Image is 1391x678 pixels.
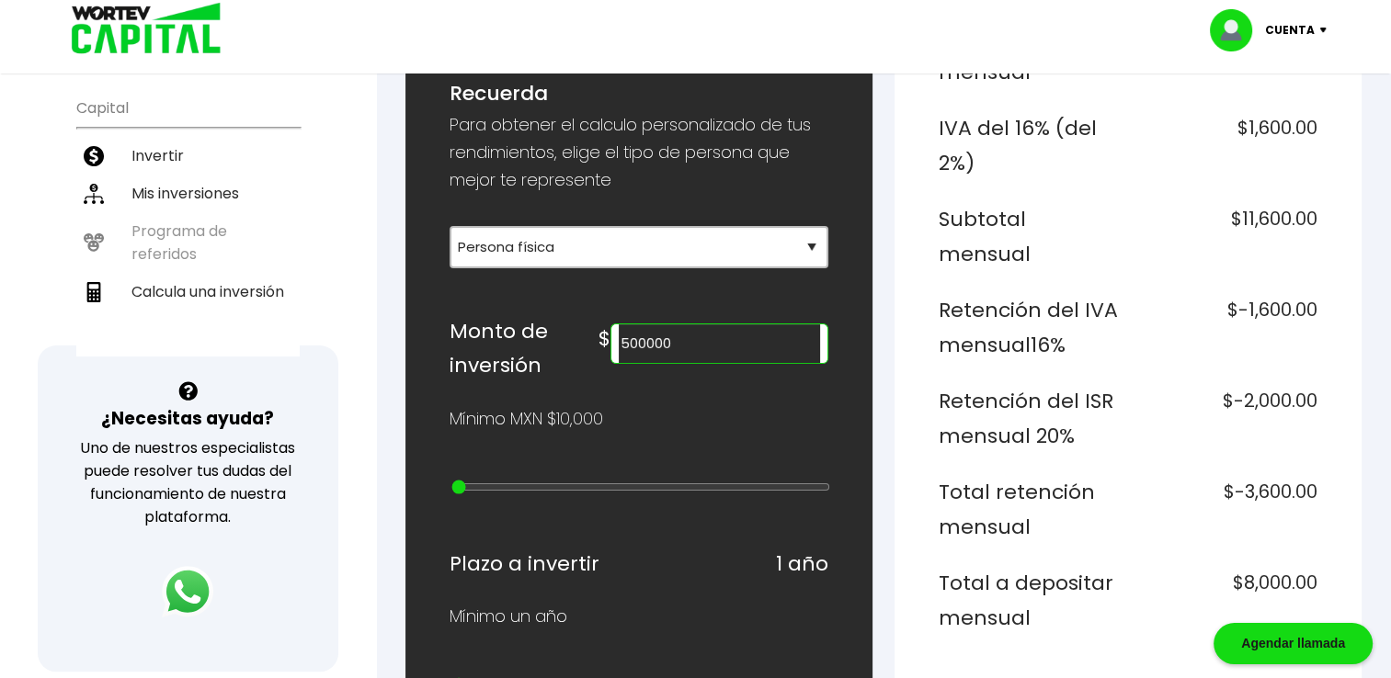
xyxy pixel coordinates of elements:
[450,603,567,630] p: Mínimo un año
[1135,293,1317,362] h6: $-1,600.00
[84,282,104,302] img: calculadora-icon.17d418c4.svg
[1135,202,1317,271] h6: $11,600.00
[76,87,300,356] ul: Capital
[939,384,1121,453] h6: Retención del ISR mensual 20%
[450,405,603,433] p: Mínimo MXN $10,000
[939,566,1121,635] h6: Total a depositar mensual
[162,566,213,617] img: logos_whatsapp-icon.242b2217.svg
[450,547,599,582] h6: Plazo a invertir
[1210,9,1265,51] img: profile-image
[599,322,610,356] h6: $
[76,175,300,212] a: Mis inversiones
[1135,384,1317,453] h6: $-2,000.00
[76,273,300,311] a: Calcula una inversión
[1135,475,1317,544] h6: $-3,600.00
[84,146,104,166] img: invertir-icon.b3b967d7.svg
[62,436,314,528] p: Uno de nuestros especialistas puede resolver tus dudas del funcionamiento de nuestra plataforma.
[1315,28,1340,33] img: icon-down
[450,76,828,111] h6: Recuerda
[84,184,104,204] img: inversiones-icon.6695dc30.svg
[101,405,274,432] h3: ¿Necesitas ayuda?
[1214,623,1373,664] div: Agendar llamada
[939,293,1121,362] h6: Retención del IVA mensual 16%
[1135,566,1317,635] h6: $8,000.00
[1135,111,1317,180] h6: $1,600.00
[450,314,599,383] h6: Monto de inversión
[1265,17,1315,44] p: Cuenta
[939,475,1121,544] h6: Total retención mensual
[939,202,1121,271] h6: Subtotal mensual
[939,111,1121,180] h6: IVA del 16% (del 2%)
[76,137,300,175] a: Invertir
[776,547,828,582] h6: 1 año
[450,111,828,194] p: Para obtener el calculo personalizado de tus rendimientos, elige el tipo de persona que mejor te ...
